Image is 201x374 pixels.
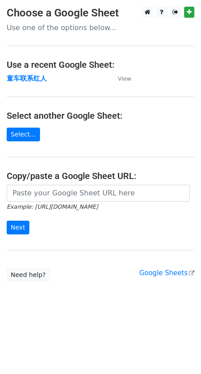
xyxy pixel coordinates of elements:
[7,7,194,19] h3: Choose a Google Sheet
[118,75,131,82] small: View
[7,221,29,234] input: Next
[7,268,50,282] a: Need help?
[7,23,194,32] p: Use one of the options below...
[7,128,40,141] a: Select...
[7,171,194,181] h4: Copy/paste a Google Sheet URL:
[139,269,194,277] a: Google Sheets
[7,74,47,82] a: 童车联系红人
[7,110,194,121] h4: Select another Google Sheet:
[7,59,194,70] h4: Use a recent Google Sheet:
[109,74,131,82] a: View
[7,185,190,202] input: Paste your Google Sheet URL here
[7,203,98,210] small: Example: [URL][DOMAIN_NAME]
